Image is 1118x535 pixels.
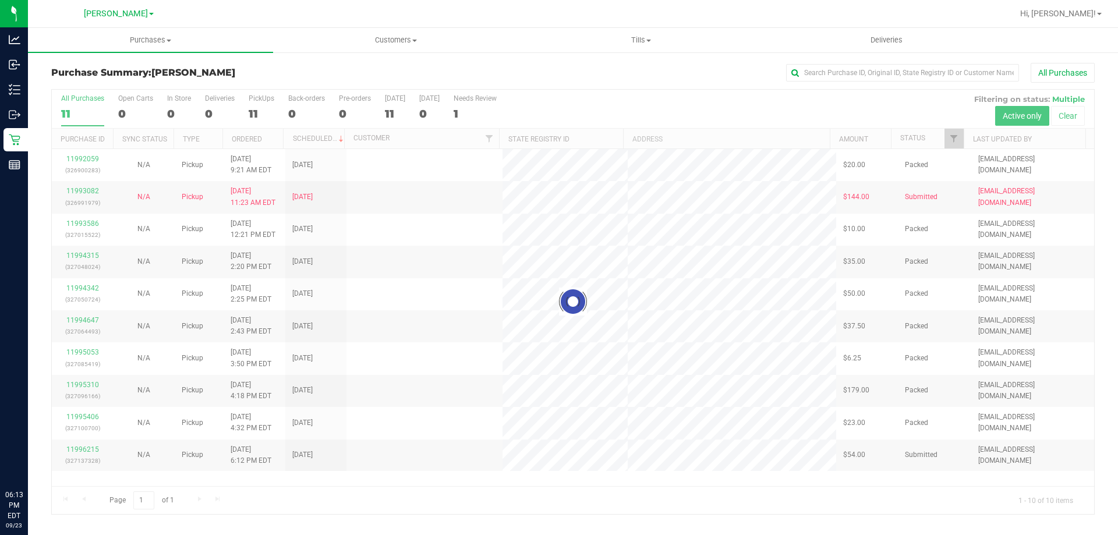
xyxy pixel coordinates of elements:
[273,28,518,52] a: Customers
[9,84,20,95] inline-svg: Inventory
[518,28,763,52] a: Tills
[1020,9,1096,18] span: Hi, [PERSON_NAME]!
[9,59,20,70] inline-svg: Inbound
[9,159,20,171] inline-svg: Reports
[5,521,23,530] p: 09/23
[28,28,273,52] a: Purchases
[84,9,148,19] span: [PERSON_NAME]
[51,68,399,78] h3: Purchase Summary:
[764,28,1009,52] a: Deliveries
[9,109,20,121] inline-svg: Outbound
[5,490,23,521] p: 06:13 PM EDT
[519,35,763,45] span: Tills
[1031,63,1095,83] button: All Purchases
[12,442,47,477] iframe: Resource center
[786,64,1019,82] input: Search Purchase ID, Original ID, State Registry ID or Customer Name...
[34,440,48,454] iframe: Resource center unread badge
[28,35,273,45] span: Purchases
[274,35,518,45] span: Customers
[855,35,918,45] span: Deliveries
[9,134,20,146] inline-svg: Retail
[9,34,20,45] inline-svg: Analytics
[151,67,235,78] span: [PERSON_NAME]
